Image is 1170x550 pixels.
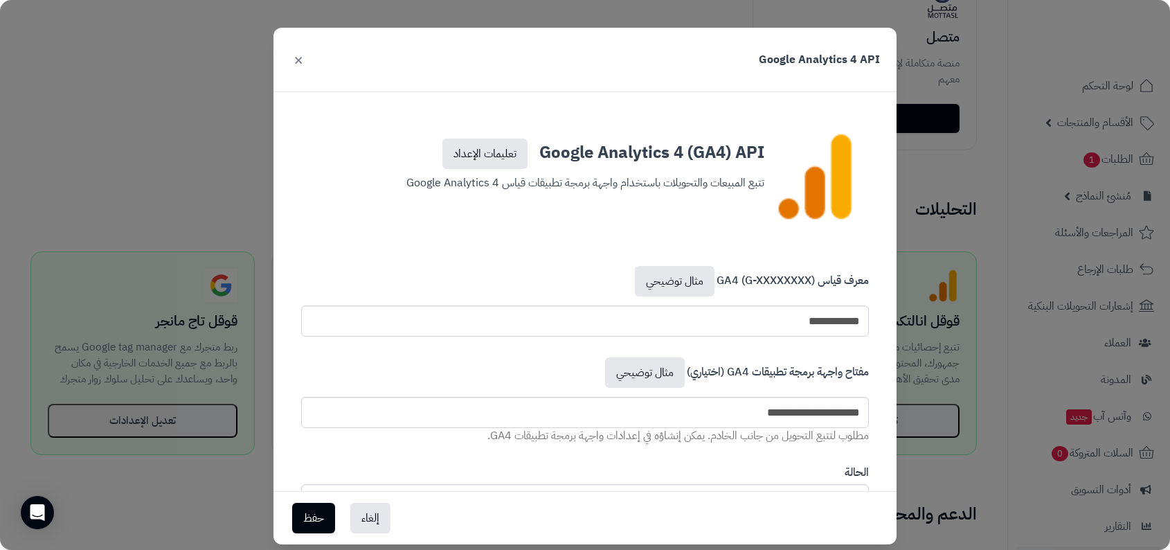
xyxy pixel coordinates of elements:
label: الحالة [845,465,869,481]
h3: Google Analytics 4 (GA4) API [406,133,764,169]
button: × [290,44,307,75]
button: إلغاء [350,503,390,533]
button: حفظ [292,503,335,533]
a: تعليمات الإعداد [442,139,528,169]
img: apps.png [771,133,859,220]
label: معرف قياس GA4 (G-XXXXXXXX) [633,266,869,302]
h3: Google Analytics 4 API [759,52,880,68]
label: مفتاح واجهة برمجة تطبيقات GA4 (اختياري) [603,357,869,393]
a: مثال توضيحي [605,357,685,388]
small: مطلوب لتتبع التحويل من جانب الخادم. يمكن إنشاؤه في إعدادات واجهة برمجة تطبيقات GA4. [487,427,869,444]
div: Open Intercom Messenger [21,496,54,529]
a: مثال توضيحي [635,266,714,296]
p: تتبع المبيعات والتحويلات باستخدام واجهة برمجة تطبيقات قياس Google Analytics 4 [406,169,764,193]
